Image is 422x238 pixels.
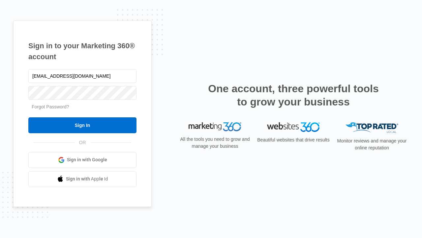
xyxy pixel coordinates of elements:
[178,136,252,150] p: All the tools you need to grow and manage your business
[28,171,136,187] a: Sign in with Apple Id
[267,122,320,132] img: Websites 360
[28,40,136,62] h1: Sign in to your Marketing 360® account
[346,122,398,133] img: Top Rated Local
[67,156,107,163] span: Sign in with Google
[75,139,91,146] span: OR
[28,117,136,133] input: Sign In
[335,138,409,151] p: Monitor reviews and manage your online reputation
[189,122,241,132] img: Marketing 360
[66,176,108,182] span: Sign in with Apple Id
[28,152,136,168] a: Sign in with Google
[28,69,136,83] input: Email
[206,82,381,108] h2: One account, three powerful tools to grow your business
[32,104,69,109] a: Forgot Password?
[256,137,330,143] p: Beautiful websites that drive results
